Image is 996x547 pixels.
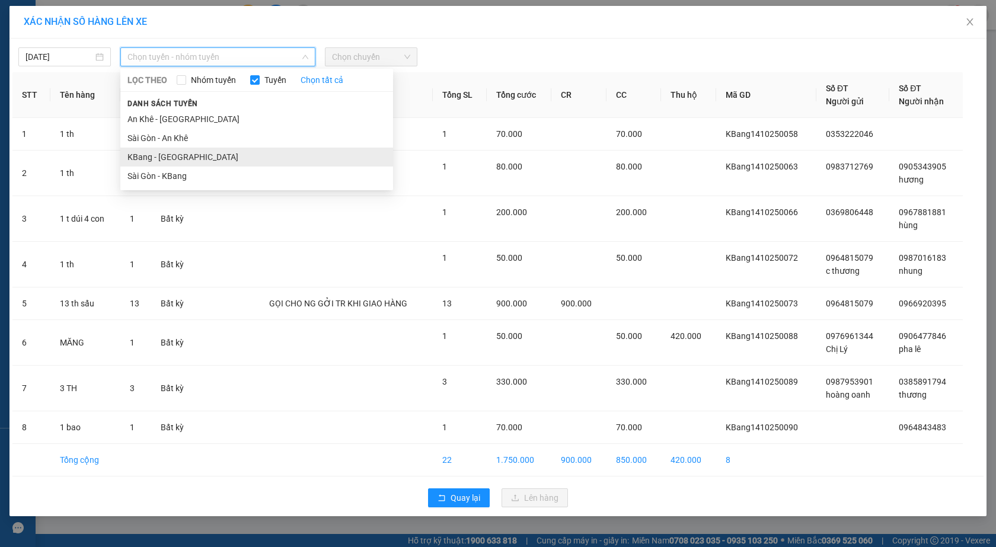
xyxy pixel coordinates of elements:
span: 0987953901 [826,377,873,386]
span: 200.000 [496,207,527,217]
td: 1 [12,118,50,151]
span: 1 [442,423,447,432]
span: KBang1410250089 [726,377,798,386]
td: 1 bao [50,411,120,444]
span: 50.000 [496,331,522,341]
span: CC : [111,51,128,63]
span: close [965,17,975,27]
span: KBang1410250063 [726,162,798,171]
span: KBang1410250073 [726,299,798,308]
span: 1 [130,260,135,269]
span: 50.000 [496,253,522,263]
button: rollbackQuay lại [428,488,490,507]
input: 14/10/2025 [25,50,93,63]
td: 2 [12,151,50,196]
td: 3 [12,196,50,242]
span: 0966920395 [899,299,946,308]
span: Chọn tuyến - nhóm tuyến [127,48,308,66]
span: KBang1410250066 [726,207,798,217]
span: c thương [826,266,860,276]
span: 50.000 [616,253,642,263]
li: KBang - [GEOGRAPHIC_DATA] [120,148,393,167]
span: 900.000 [561,299,592,308]
span: 0964815079 [826,253,873,263]
span: SL [113,71,129,87]
span: 50.000 [616,331,642,341]
a: Chọn tất cả [301,73,343,87]
span: Danh sách tuyến [120,98,205,109]
span: Nhận: [113,11,142,24]
div: KBang [10,10,105,24]
td: 5 [12,287,50,320]
span: KBang1410250088 [726,331,798,341]
td: Bất kỳ [151,411,197,444]
span: 80.000 [616,162,642,171]
span: down [302,53,309,60]
span: rollback [438,494,446,503]
td: 6 [12,320,50,366]
td: 420.000 [661,444,716,476]
td: 22 [433,444,487,476]
span: 0976961344 [826,331,873,341]
span: hương [899,175,924,184]
span: Chị Lý [826,344,848,354]
td: 1.750.000 [487,444,551,476]
span: 0905343905 [899,162,946,171]
button: Close [953,6,987,39]
td: Bất kỳ [151,196,197,242]
span: KBang1410250090 [726,423,798,432]
div: Bình Thạnh [113,10,209,24]
td: 8 [716,444,817,476]
span: LỌC THEO [127,73,167,87]
span: hùng [899,220,918,230]
td: 13 th sấu [50,287,120,320]
span: 330.000 [616,377,647,386]
td: 3 TH [50,366,120,411]
td: Bất kỳ [151,320,197,366]
td: 1 th [50,118,120,151]
span: 0967881881 [899,207,946,217]
td: Bất kỳ [151,366,197,411]
th: Mã GD [716,72,817,118]
span: Người nhận [899,97,944,106]
span: 1 [130,338,135,347]
span: Người gửi [826,97,864,106]
td: 1 th [50,151,120,196]
span: 3 [130,383,135,393]
span: 420.000 [671,331,701,341]
span: KBang1410250058 [726,129,798,139]
span: 70.000 [616,423,642,432]
div: 0964843483 [113,24,209,41]
th: CR [551,72,606,118]
td: Tổng cộng [50,444,120,476]
div: 70.000 [111,48,210,65]
span: thương [899,390,927,399]
span: 0964843483 [899,423,946,432]
span: Quay lại [451,491,480,504]
span: 1 [442,162,447,171]
span: 0353222046 [826,129,873,139]
span: 330.000 [496,377,527,386]
span: 80.000 [496,162,522,171]
span: 1 [442,129,447,139]
span: Số ĐT [899,84,921,93]
span: 70.000 [496,423,522,432]
td: 8 [12,411,50,444]
span: Gửi: [10,11,28,24]
th: Tổng SL [433,72,487,118]
span: 1 [442,331,447,341]
span: 13 [130,299,139,308]
li: An Khê - [GEOGRAPHIC_DATA] [120,110,393,129]
span: 70.000 [496,129,522,139]
span: Nhóm tuyến [186,73,241,87]
span: GỌI CHO NG GỞI TR KHI GIAO HÀNG [269,299,407,308]
td: 1 th [50,242,120,287]
span: nhung [899,266,922,276]
span: hoàng oanh [826,390,870,399]
span: Số ĐT [826,84,848,93]
span: 0385891794 [899,377,946,386]
span: 0369806448 [826,207,873,217]
span: 70.000 [616,129,642,139]
div: Tên hàng: 1 bao ( : 1 ) [10,72,209,87]
td: Bất kỳ [151,242,197,287]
